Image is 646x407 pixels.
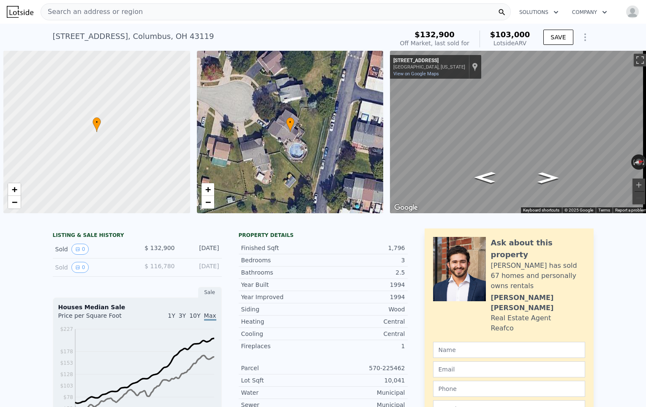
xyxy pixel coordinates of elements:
[490,30,530,39] span: $103,000
[286,117,294,132] div: •
[598,208,610,212] a: Terms (opens in new tab)
[241,244,323,252] div: Finished Sqft
[491,313,551,323] div: Real Estate Agent
[323,364,405,372] div: 570-225462
[323,244,405,252] div: 1,796
[523,207,559,213] button: Keyboard shortcuts
[241,305,323,313] div: Siding
[433,361,585,377] input: Email
[491,261,585,291] div: [PERSON_NAME] has sold 67 homes and personally owns rentals
[632,179,645,191] button: Zoom in
[12,197,17,207] span: −
[7,6,33,18] img: Lotside
[400,39,469,47] div: Off Market, last sold for
[323,388,405,397] div: Municipal
[41,7,143,17] span: Search an address or region
[12,184,17,195] span: +
[8,183,21,196] a: Zoom in
[241,376,323,385] div: Lot Sqft
[71,244,89,255] button: View historical data
[241,342,323,350] div: Fireplaces
[60,349,73,355] tspan: $178
[393,58,465,64] div: [STREET_ADDRESS]
[202,183,214,196] a: Zoom in
[512,5,565,20] button: Solutions
[241,317,323,326] div: Heating
[189,312,200,319] span: 10Y
[626,5,639,19] img: avatar
[241,364,323,372] div: Parcel
[323,268,405,277] div: 2.5
[564,208,593,212] span: © 2025 Google
[58,311,137,325] div: Price per Square Foot
[414,30,455,39] span: $132,900
[198,287,222,298] div: Sale
[323,330,405,338] div: Central
[144,245,174,251] span: $ 132,900
[60,326,73,332] tspan: $227
[241,256,323,264] div: Bedrooms
[55,262,131,273] div: Sold
[472,62,478,71] a: Show location on map
[93,117,101,132] div: •
[241,330,323,338] div: Cooling
[71,262,89,273] button: View historical data
[323,293,405,301] div: 1994
[239,232,408,239] div: Property details
[565,5,614,20] button: Company
[393,71,439,77] a: View on Google Maps
[168,312,175,319] span: 1Y
[631,154,636,170] button: Rotate counterclockwise
[55,244,131,255] div: Sold
[491,323,514,333] div: Reafco
[323,256,405,264] div: 3
[323,305,405,313] div: Wood
[632,192,645,204] button: Zoom out
[60,383,73,389] tspan: $103
[286,118,294,126] span: •
[93,118,101,126] span: •
[392,202,420,213] img: Google
[202,196,214,209] a: Zoom out
[491,237,585,261] div: Ask about this property
[241,388,323,397] div: Water
[182,244,219,255] div: [DATE]
[433,342,585,358] input: Name
[53,30,214,42] div: [STREET_ADDRESS] , Columbus , OH 43119
[58,303,216,311] div: Houses Median Sale
[204,312,216,321] span: Max
[491,293,585,313] div: [PERSON_NAME] [PERSON_NAME]
[543,30,573,45] button: SAVE
[241,293,323,301] div: Year Improved
[60,360,73,366] tspan: $153
[577,29,594,46] button: Show Options
[323,317,405,326] div: Central
[241,268,323,277] div: Bathrooms
[323,342,405,350] div: 1
[182,262,219,273] div: [DATE]
[241,280,323,289] div: Year Built
[433,381,585,397] input: Phone
[466,169,504,186] path: Go South, Pamlico St
[179,312,186,319] span: 3Y
[323,376,405,385] div: 10,041
[392,202,420,213] a: Open this area in Google Maps (opens a new window)
[323,280,405,289] div: 1994
[490,39,530,47] div: Lotside ARV
[393,64,465,70] div: [GEOGRAPHIC_DATA], [US_STATE]
[205,184,210,195] span: +
[529,170,568,186] path: Go North, Pamlico St
[8,196,21,209] a: Zoom out
[63,394,73,400] tspan: $78
[144,263,174,269] span: $ 116,780
[53,232,222,240] div: LISTING & SALE HISTORY
[60,371,73,377] tspan: $128
[205,197,210,207] span: −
